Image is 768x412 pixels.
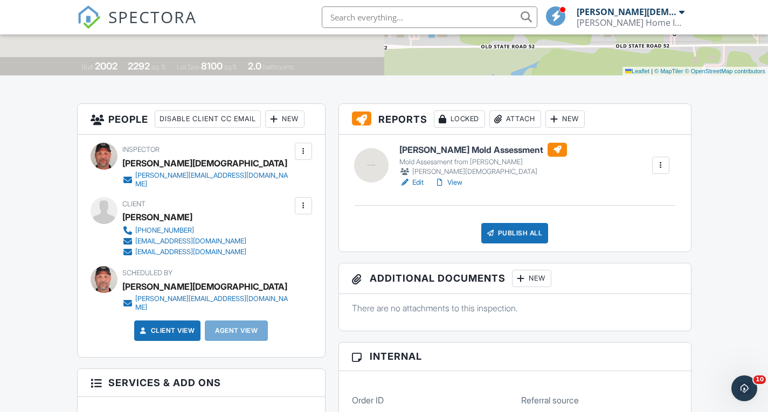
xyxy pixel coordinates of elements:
[135,237,246,246] div: [EMAIL_ADDRESS][DOMAIN_NAME]
[122,236,246,247] a: [EMAIL_ADDRESS][DOMAIN_NAME]
[399,177,424,188] a: Edit
[122,295,292,312] a: [PERSON_NAME][EMAIL_ADDRESS][DOMAIN_NAME]
[399,143,567,157] h6: [PERSON_NAME] Mold Assessment
[339,104,691,135] h3: Reports
[339,263,691,294] h3: Additional Documents
[177,63,199,71] span: Lot Size
[151,63,167,71] span: sq. ft.
[322,6,537,28] input: Search everything...
[577,6,676,17] div: [PERSON_NAME][DEMOGRAPHIC_DATA]
[122,269,172,277] span: Scheduled By
[521,394,579,406] label: Referral source
[434,177,462,188] a: View
[77,5,101,29] img: The Best Home Inspection Software - Spectora
[625,68,649,74] a: Leaflet
[352,302,678,314] p: There are no attachments to this inspection.
[399,143,567,177] a: [PERSON_NAME] Mold Assessment Mold Assessment from [PERSON_NAME] [PERSON_NAME][DEMOGRAPHIC_DATA]
[138,325,195,336] a: Client View
[339,343,691,371] h3: Internal
[731,375,757,401] iframe: Intercom live chat
[352,394,384,406] label: Order ID
[248,60,261,72] div: 2.0
[489,110,541,128] div: Attach
[434,110,485,128] div: Locked
[753,375,766,384] span: 10
[122,209,192,225] div: [PERSON_NAME]
[654,68,683,74] a: © MapTiler
[122,200,146,208] span: Client
[81,63,93,71] span: Built
[122,155,287,171] div: [PERSON_NAME][DEMOGRAPHIC_DATA]
[78,104,325,135] h3: People
[135,226,194,235] div: [PHONE_NUMBER]
[122,247,246,257] a: [EMAIL_ADDRESS][DOMAIN_NAME]
[399,166,567,177] div: [PERSON_NAME][DEMOGRAPHIC_DATA]
[545,110,585,128] div: New
[577,17,684,28] div: Mizell Home Inspection LLC
[128,60,150,72] div: 2292
[201,60,223,72] div: 8100
[155,110,261,128] div: Disable Client CC Email
[481,223,549,243] div: Publish All
[399,158,567,166] div: Mold Assessment from [PERSON_NAME]
[77,15,197,37] a: SPECTORA
[265,110,305,128] div: New
[122,278,287,295] div: [PERSON_NAME][DEMOGRAPHIC_DATA]
[685,68,765,74] a: © OpenStreetMap contributors
[135,295,292,312] div: [PERSON_NAME][EMAIL_ADDRESS][DOMAIN_NAME]
[108,5,197,28] span: SPECTORA
[122,171,292,188] a: [PERSON_NAME][EMAIL_ADDRESS][DOMAIN_NAME]
[95,60,117,72] div: 2002
[224,63,238,71] span: sq.ft.
[122,225,246,236] a: [PHONE_NUMBER]
[651,68,653,74] span: |
[512,270,551,287] div: New
[78,369,325,397] h3: Services & Add ons
[135,248,246,256] div: [EMAIL_ADDRESS][DOMAIN_NAME]
[122,145,160,153] span: Inspector
[263,63,294,71] span: bathrooms
[135,171,292,188] div: [PERSON_NAME][EMAIL_ADDRESS][DOMAIN_NAME]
